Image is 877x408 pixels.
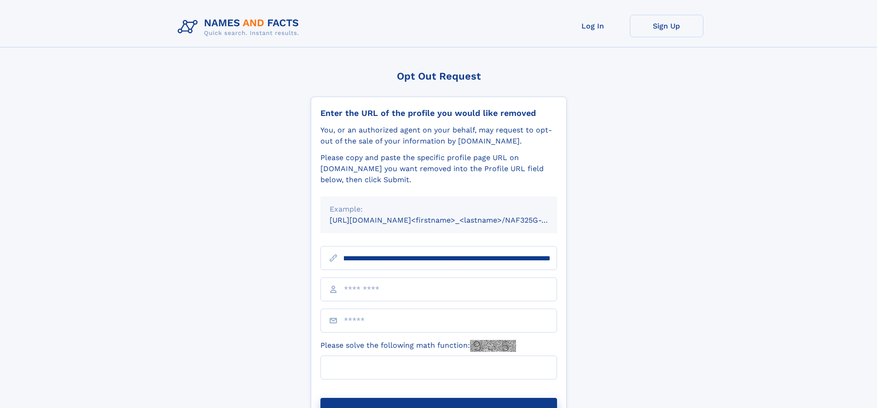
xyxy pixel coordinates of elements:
[320,340,516,352] label: Please solve the following math function:
[630,15,703,37] a: Sign Up
[556,15,630,37] a: Log In
[320,125,557,147] div: You, or an authorized agent on your behalf, may request to opt-out of the sale of your informatio...
[320,108,557,118] div: Enter the URL of the profile you would like removed
[320,152,557,185] div: Please copy and paste the specific profile page URL on [DOMAIN_NAME] you want removed into the Pr...
[330,216,575,224] small: [URL][DOMAIN_NAME]<firstname>_<lastname>/NAF325G-xxxxxxxx
[330,204,548,215] div: Example:
[174,15,307,40] img: Logo Names and Facts
[311,70,567,82] div: Opt Out Request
